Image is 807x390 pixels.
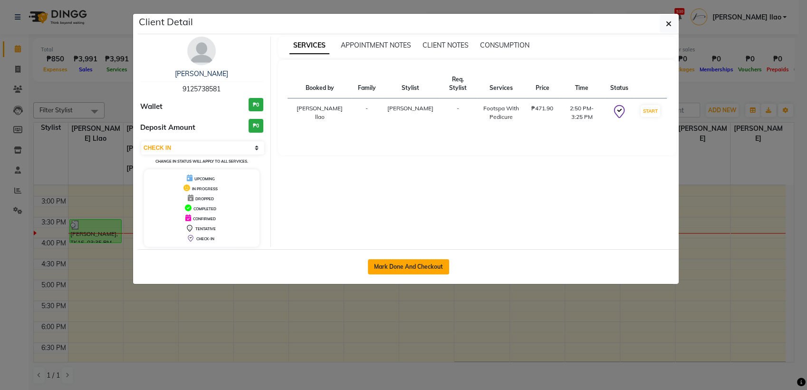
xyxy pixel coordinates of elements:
[183,85,221,93] span: 9125738581
[439,69,476,98] th: Req. Stylist
[559,98,605,127] td: 2:50 PM-3:25 PM
[526,69,559,98] th: Price
[288,98,352,127] td: [PERSON_NAME] llao
[477,69,526,98] th: Services
[423,41,469,49] span: CLIENT NOTES
[288,69,352,98] th: Booked by
[195,226,216,231] span: TENTATIVE
[140,122,195,133] span: Deposit Amount
[192,186,218,191] span: IN PROGRESS
[249,98,263,112] h3: ₱0
[368,259,449,274] button: Mark Done And Checkout
[480,41,529,49] span: CONSUMPTION
[193,216,216,221] span: CONFIRMED
[195,196,214,201] span: DROPPED
[482,104,520,121] div: Footspa With Pedicure
[531,104,553,113] div: ₱471.90
[249,119,263,133] h3: ₱0
[140,101,163,112] span: Wallet
[605,69,634,98] th: Status
[439,98,476,127] td: -
[194,176,215,181] span: UPCOMING
[193,206,216,211] span: COMPLETED
[641,105,660,117] button: START
[381,69,439,98] th: Stylist
[289,37,329,54] span: SERVICES
[341,41,411,49] span: APPOINTMENT NOTES
[139,15,193,29] h5: Client Detail
[187,37,216,65] img: avatar
[196,236,214,241] span: CHECK-IN
[352,69,381,98] th: Family
[352,98,381,127] td: -
[387,105,433,112] span: [PERSON_NAME]
[559,69,605,98] th: Time
[155,159,248,164] small: Change in status will apply to all services.
[175,69,228,78] a: [PERSON_NAME]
